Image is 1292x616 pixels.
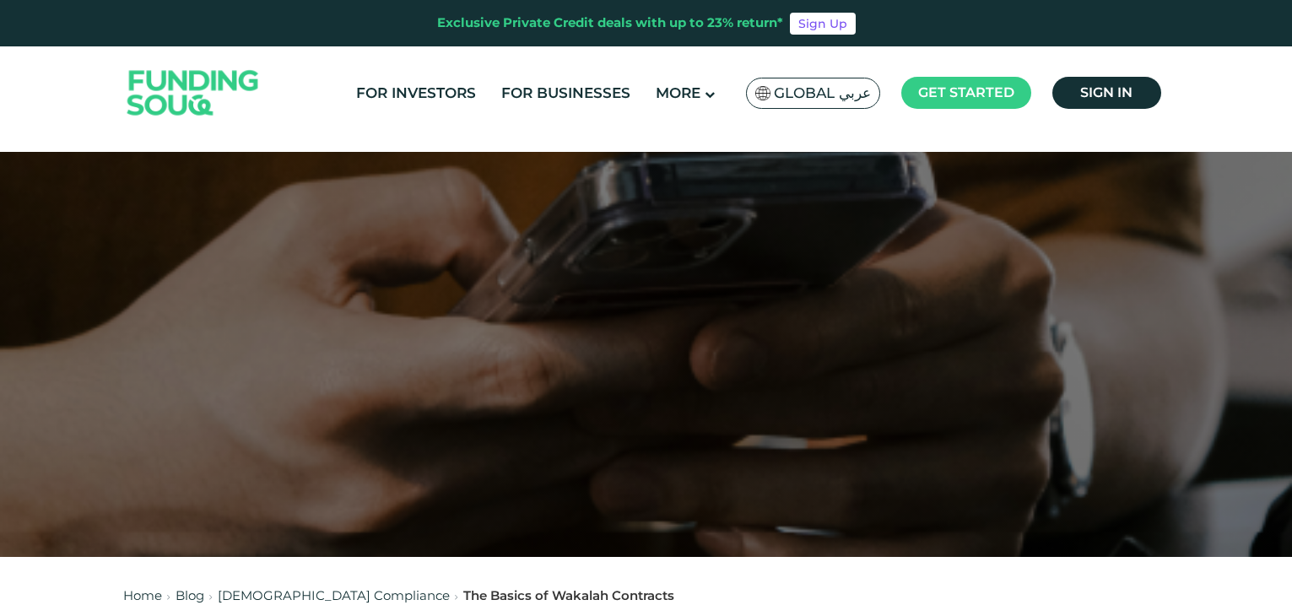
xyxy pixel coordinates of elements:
[755,86,770,100] img: SA Flag
[918,84,1014,100] span: Get started
[497,79,635,107] a: For Businesses
[218,587,450,603] a: [DEMOGRAPHIC_DATA] Compliance
[176,587,204,603] a: Blog
[463,586,674,606] div: The Basics of Wakalah Contracts
[656,84,700,101] span: More
[774,84,871,103] span: Global عربي
[1080,84,1133,100] span: Sign in
[123,587,162,603] a: Home
[1052,77,1161,109] a: Sign in
[437,14,783,33] div: Exclusive Private Credit deals with up to 23% return*
[352,79,480,107] a: For Investors
[111,51,276,136] img: Logo
[790,13,856,35] a: Sign Up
